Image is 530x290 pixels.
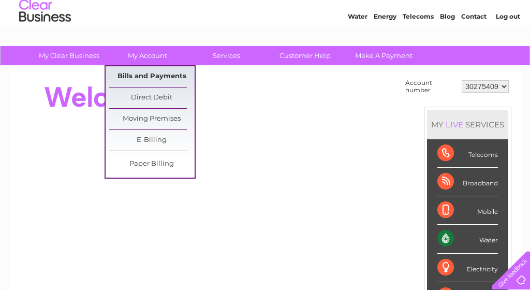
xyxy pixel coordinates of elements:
[109,109,195,129] a: Moving Premises
[496,44,520,52] a: Log out
[440,44,455,52] a: Blog
[437,225,498,253] div: Water
[403,44,434,52] a: Telecoms
[105,46,190,65] a: My Account
[335,5,406,18] a: 0333 014 3131
[109,130,195,151] a: E-Billing
[444,120,465,129] div: LIVE
[461,44,487,52] a: Contact
[109,154,195,175] a: Paper Billing
[348,44,367,52] a: Water
[437,139,498,168] div: Telecoms
[262,46,348,65] a: Customer Help
[184,46,269,65] a: Services
[427,110,508,139] div: MY SERVICES
[109,88,195,108] a: Direct Debit
[403,77,459,96] td: Account number
[437,196,498,225] div: Mobile
[21,6,510,50] div: Clear Business is a trading name of Verastar Limited (registered in [GEOGRAPHIC_DATA] No. 3667643...
[437,168,498,196] div: Broadband
[437,254,498,282] div: Electricity
[374,44,396,52] a: Energy
[109,66,195,87] a: Bills and Payments
[341,46,426,65] a: Make A Payment
[26,46,112,65] a: My Clear Business
[19,27,71,59] img: logo.png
